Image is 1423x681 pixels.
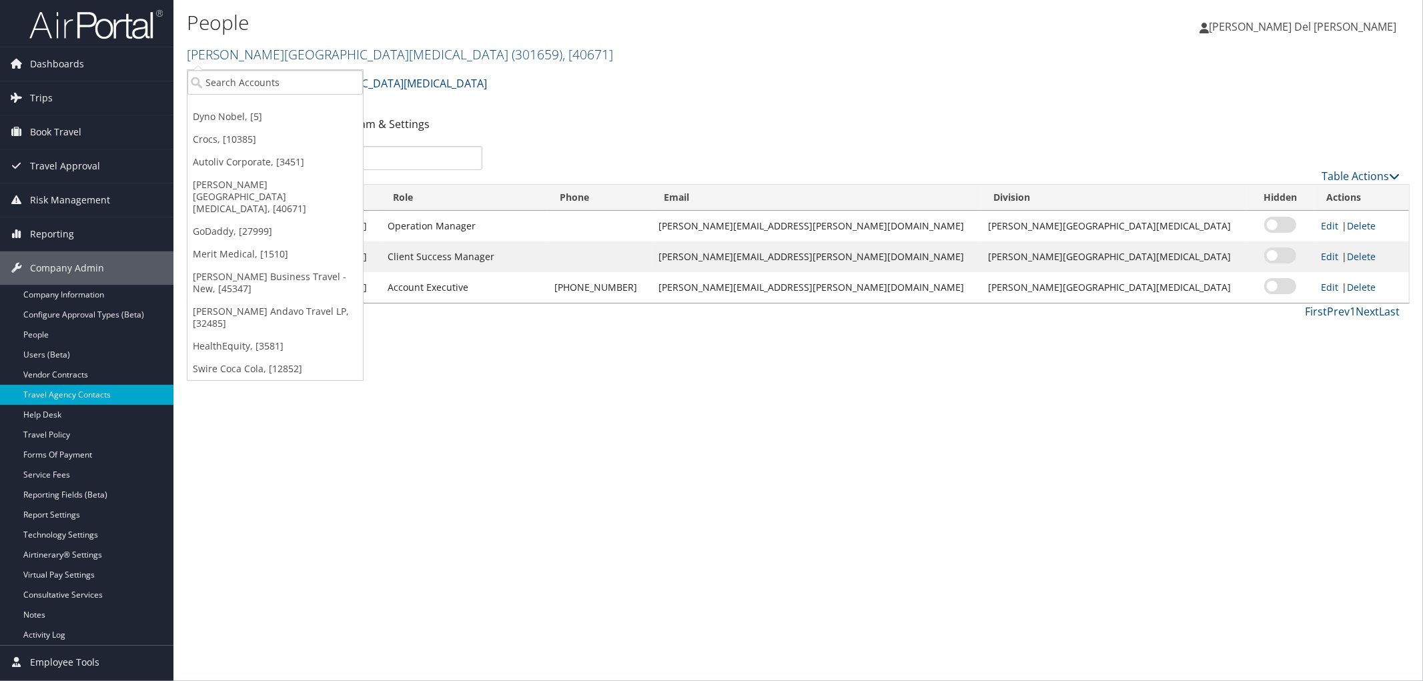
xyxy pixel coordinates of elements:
a: Delete [1347,281,1376,293]
a: [PERSON_NAME] Business Travel - New, [45347] [187,265,363,300]
span: Book Travel [30,115,81,149]
a: Edit [1321,219,1338,232]
span: Employee Tools [30,646,99,679]
span: ( 301659 ) [512,45,562,63]
td: Client Success Manager [381,241,548,272]
a: Edit [1321,281,1338,293]
a: First [1305,304,1327,319]
span: Dashboards [30,47,84,81]
td: [PERSON_NAME][GEOGRAPHIC_DATA][MEDICAL_DATA] [981,272,1246,303]
td: [PERSON_NAME][EMAIL_ADDRESS][PERSON_NAME][DOMAIN_NAME] [652,241,981,272]
th: Division: activate to sort column ascending [981,185,1246,211]
a: [PERSON_NAME][GEOGRAPHIC_DATA][MEDICAL_DATA] [187,45,613,63]
td: | [1314,241,1409,272]
a: 1 [1350,304,1356,319]
td: | [1314,211,1409,241]
a: Edit [1321,250,1338,263]
a: Crocs, [10385] [187,128,363,151]
td: [PERSON_NAME][EMAIL_ADDRESS][PERSON_NAME][DOMAIN_NAME] [652,211,981,241]
a: Table Actions [1322,169,1400,183]
th: Actions [1314,185,1409,211]
a: Last [1379,304,1400,319]
span: [PERSON_NAME] Del [PERSON_NAME] [1209,19,1396,34]
span: Trips [30,81,53,115]
th: Phone [548,185,652,211]
td: | [1314,272,1409,303]
h1: People [187,9,1002,37]
a: Delete [1347,250,1376,263]
th: Role: activate to sort column ascending [381,185,548,211]
a: Delete [1347,219,1376,232]
span: Reporting [30,217,74,251]
a: [PERSON_NAME] Andavo Travel LP, [32485] [187,300,363,335]
a: HealthEquity, [3581] [187,335,363,358]
td: [PERSON_NAME][GEOGRAPHIC_DATA][MEDICAL_DATA] [981,241,1246,272]
td: Account Executive [381,272,548,303]
td: [PERSON_NAME][EMAIL_ADDRESS][PERSON_NAME][DOMAIN_NAME] [652,272,981,303]
a: Dyno Nobel, [5] [187,105,363,128]
img: airportal-logo.png [29,9,163,40]
a: Swire Coca Cola, [12852] [187,358,363,380]
span: Travel Approval [30,149,100,183]
th: Email: activate to sort column ascending [652,185,981,211]
a: Next [1356,304,1379,319]
a: [PERSON_NAME][GEOGRAPHIC_DATA][MEDICAL_DATA], [40671] [187,173,363,220]
span: Risk Management [30,183,110,217]
a: GoDaddy, [27999] [187,220,363,243]
input: Search Accounts [187,70,363,95]
a: Merit Medical, [1510] [187,243,363,265]
a: Prev [1327,304,1350,319]
span: Company Admin [30,251,104,285]
a: Team & Settings [348,117,430,131]
a: [PERSON_NAME] Del [PERSON_NAME] [1200,7,1410,47]
th: Hidden: activate to sort column ascending [1246,185,1314,211]
td: Operation Manager [381,211,548,241]
span: , [ 40671 ] [562,45,613,63]
td: [PERSON_NAME][GEOGRAPHIC_DATA][MEDICAL_DATA] [981,211,1246,241]
a: Autoliv Corporate, [3451] [187,151,363,173]
td: [PHONE_NUMBER] [548,272,652,303]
